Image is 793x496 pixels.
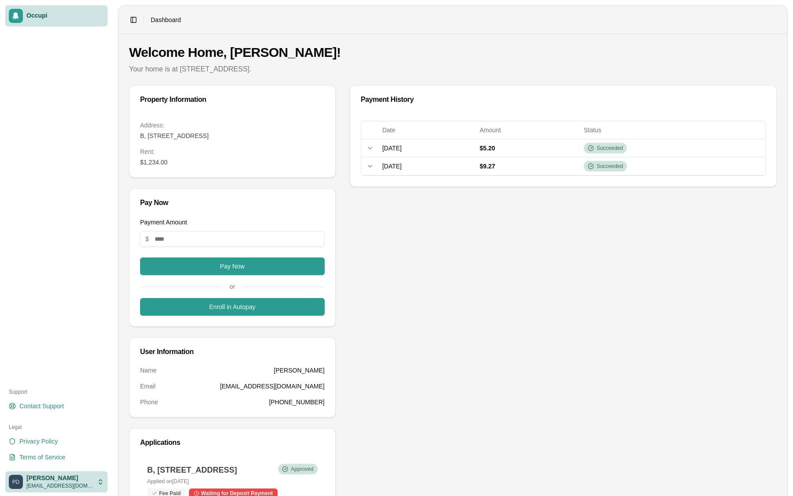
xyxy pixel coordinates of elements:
[9,475,23,489] img: PAUL DADAH
[129,64,777,75] p: Your home is at [STREET_ADDRESS].
[5,399,107,413] a: Contact Support
[26,482,93,489] span: [EMAIL_ADDRESS][DOMAIN_NAME]
[220,382,324,391] dd: [EMAIL_ADDRESS][DOMAIN_NAME]
[145,235,149,243] span: $
[140,382,156,391] dt: Email
[269,398,325,406] dd: [PHONE_NUMBER]
[147,464,271,476] h3: B, [STREET_ADDRESS]
[291,466,313,473] span: Approved
[140,121,325,130] dt: Address:
[140,158,325,167] dd: $1,234.00
[140,366,156,375] dt: Name
[480,145,495,152] span: $5.20
[5,434,107,448] a: Privacy Policy
[274,366,325,375] dd: [PERSON_NAME]
[26,474,93,482] span: [PERSON_NAME]
[382,145,402,152] span: [DATE]
[140,398,158,406] dt: Phone
[140,439,325,446] div: Applications
[5,385,107,399] div: Support
[151,15,181,24] span: Dashboard
[597,145,623,152] span: Succeeded
[5,5,107,26] a: Occupi
[140,219,187,226] label: Payment Amount
[382,163,402,170] span: [DATE]
[19,453,65,462] span: Terms of Service
[19,402,64,410] span: Contact Support
[140,199,325,206] div: Pay Now
[140,96,325,103] div: Property Information
[5,420,107,434] div: Legal
[361,96,766,103] div: Payment History
[140,147,325,156] dt: Rent :
[5,471,107,492] button: PAUL DADAH[PERSON_NAME][EMAIL_ADDRESS][DOMAIN_NAME]
[140,131,325,140] dd: B, [STREET_ADDRESS]
[140,298,325,316] button: Enroll in Autopay
[476,121,580,139] th: Amount
[26,12,104,20] span: Occupi
[480,163,495,170] span: $9.27
[19,437,58,446] span: Privacy Policy
[151,15,181,24] nav: breadcrumb
[140,257,325,275] button: Pay Now
[129,45,777,60] h1: Welcome Home, [PERSON_NAME]!
[5,450,107,464] a: Terms of Service
[222,282,242,291] span: or
[597,163,623,170] span: Succeeded
[140,348,325,355] div: User Information
[580,121,765,139] th: Status
[147,478,271,485] p: Applied on [DATE]
[379,121,476,139] th: Date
